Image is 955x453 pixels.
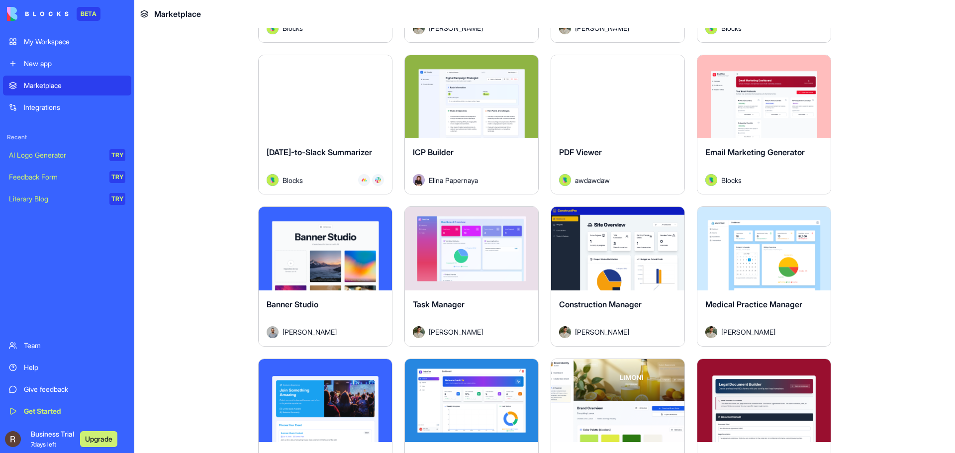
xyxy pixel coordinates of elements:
img: Avatar [705,22,717,34]
a: Help [3,358,131,377]
img: Avatar [705,326,717,338]
span: 😃 [190,382,204,402]
span: Elina Papernaya [429,175,478,185]
span: [PERSON_NAME] [429,327,483,337]
span: Medical Practice Manager [705,299,802,309]
img: Avatar [413,326,425,338]
img: logo [7,7,69,21]
a: [DATE]-to-Slack SummarizerAvatarBlocks [258,55,392,195]
img: Avatar [267,174,279,186]
button: Upgrade [80,431,117,447]
a: My Workspace [3,32,131,52]
span: neutral face reaction [158,382,184,402]
span: 😞 [138,382,152,402]
a: Integrations [3,97,131,117]
div: Close [318,4,336,22]
span: [PERSON_NAME] [575,23,629,33]
img: Slack_i955cf.svg [375,177,381,183]
span: awdawdaw [575,175,610,185]
span: [PERSON_NAME] [721,327,775,337]
a: Literary BlogTRY [3,189,131,209]
span: 😐 [164,382,178,402]
span: PDF Viewer [559,147,602,157]
div: TRY [109,149,125,161]
a: Task ManagerAvatar[PERSON_NAME] [404,206,539,347]
img: Avatar [559,326,571,338]
div: My Workspace [24,37,125,47]
div: Marketplace [24,81,125,91]
a: Marketplace [3,76,131,95]
span: 7 days left [31,441,56,448]
span: [DATE]-to-Slack Summarizer [267,147,372,157]
button: Collapse window [299,4,318,23]
img: Avatar [705,174,717,186]
div: BETA [77,7,100,21]
span: smiley reaction [184,382,210,402]
a: Medical Practice ManagerAvatar[PERSON_NAME] [697,206,831,347]
div: Give feedback [24,384,125,394]
a: PDF ViewerAvatarawdawdaw [551,55,685,195]
a: Banner StudioAvatar[PERSON_NAME] [258,206,392,347]
a: AI Logo GeneratorTRY [3,145,131,165]
img: Avatar [267,22,279,34]
img: ACg8ocKD-RXczf8IvkIFUcdjNkcbwVsyjd43FQhgPz_Gn-UQtbwBCA=s96-c [5,431,21,447]
div: Help [24,362,125,372]
img: Avatar [559,22,571,34]
a: BETA [7,7,100,21]
div: Feedback Form [9,172,102,182]
span: Blocks [721,23,742,33]
div: Get Started [24,406,125,416]
span: Business Trial [31,429,74,449]
a: Give feedback [3,379,131,399]
span: disappointed reaction [132,382,158,402]
span: Blocks [721,175,742,185]
span: Email Marketing Generator [705,147,805,157]
span: ICP Builder [413,147,454,157]
span: Blocks [283,23,303,33]
span: Blocks [283,175,303,185]
img: Avatar [559,174,571,186]
span: Task Manager [413,299,465,309]
a: Email Marketing GeneratorAvatarBlocks [697,55,831,195]
span: [PERSON_NAME] [283,327,337,337]
span: Recent [3,133,131,141]
div: Team [24,341,125,351]
a: Feedback FormTRY [3,167,131,187]
img: Avatar [413,22,425,34]
a: Construction ManagerAvatar[PERSON_NAME] [551,206,685,347]
a: ICP BuilderAvatarElina Papernaya [404,55,539,195]
a: Open in help center [131,414,211,422]
div: New app [24,59,125,69]
div: TRY [109,171,125,183]
div: Integrations [24,102,125,112]
span: [PERSON_NAME] [575,327,629,337]
span: Marketplace [154,8,201,20]
a: New app [3,54,131,74]
div: Did this answer your question? [12,372,330,383]
a: Team [3,336,131,356]
div: AI Logo Generator [9,150,102,160]
div: TRY [109,193,125,205]
button: go back [6,4,25,23]
span: Banner Studio [267,299,318,309]
span: Construction Manager [559,299,642,309]
img: Avatar [267,326,279,338]
span: [PERSON_NAME] [429,23,483,33]
img: Monday_mgmdm1.svg [361,177,367,183]
div: Literary Blog [9,194,102,204]
a: Get Started [3,401,131,421]
img: Avatar [413,174,425,186]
